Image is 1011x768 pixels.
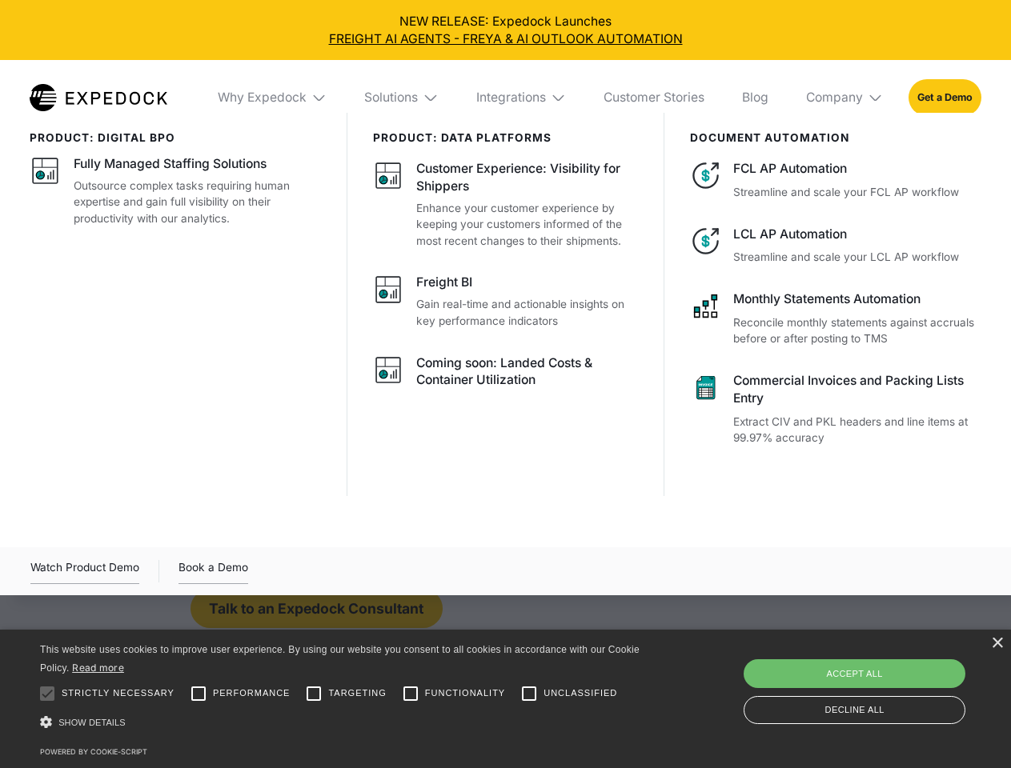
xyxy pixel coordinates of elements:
div: Monthly Statements Automation [733,290,981,308]
a: Coming soon: Landed Costs & Container Utilization [373,354,640,394]
div: Integrations [463,60,579,135]
a: LCL AP AutomationStreamline and scale your LCL AP workflow [690,226,981,266]
div: Commercial Invoices and Packing Lists Entry [733,372,981,407]
span: Show details [58,718,126,727]
div: Solutions [364,90,418,106]
div: Coming soon: Landed Costs & Container Utilization [416,354,639,390]
div: Decline all [744,696,965,724]
p: Extract CIV and PKL headers and line items at 99.97% accuracy [733,414,981,446]
div: Why Expedock [218,90,307,106]
a: Freight BIGain real-time and actionable insights on key performance indicators [373,274,640,329]
div: Close [991,638,1003,650]
a: open lightbox [30,558,139,584]
div: LCL AP Automation [733,226,981,243]
div: NEW RELEASE: Expedock Launches [13,13,999,48]
a: Read more [72,662,124,674]
a: Customer Experience: Visibility for ShippersEnhance your customer experience by keeping your cust... [373,160,640,249]
span: Unclassified [544,686,617,700]
p: Enhance your customer experience by keeping your customers informed of the most recent changes to... [416,200,639,250]
span: Targeting [328,686,386,700]
div: Show details [40,712,645,734]
div: Fully Managed Staffing Solutions [74,155,267,173]
span: Performance [213,686,291,700]
p: Streamline and scale your FCL AP workflow [733,184,981,201]
div: Customer Experience: Visibility for Shippers [416,160,639,195]
span: This website uses cookies to improve user experience. By using our website you consent to all coo... [40,644,640,674]
div: Company [793,60,896,135]
p: Gain real-time and actionable insights on key performance indicators [416,296,639,329]
div: Company [806,90,863,106]
a: FCL AP AutomationStreamline and scale your FCL AP workflow [690,160,981,200]
div: Why Expedock [205,60,339,135]
div: PRODUCT: data platforms [373,131,640,144]
div: FCL AP Automation [733,160,981,178]
a: Fully Managed Staffing SolutionsOutsource complex tasks requiring human expertise and gain full v... [30,155,322,226]
a: Powered by cookie-script [40,747,147,756]
a: Book a Demo [179,558,248,584]
p: Reconcile monthly statements against accruals before or after posting to TMS [733,314,981,347]
div: document automation [690,131,981,144]
p: Streamline and scale your LCL AP workflow [733,249,981,266]
a: FREIGHT AI AGENTS - FREYA & AI OUTLOOK AUTOMATION [13,30,999,48]
span: Strictly necessary [62,686,175,700]
span: Functionality [425,686,505,700]
a: Blog [729,60,780,135]
a: Monthly Statements AutomationReconcile monthly statements against accruals before or after postin... [690,290,981,347]
div: Accept all [744,659,965,688]
a: Get a Demo [909,79,981,115]
div: Integrations [476,90,546,106]
p: Outsource complex tasks requiring human expertise and gain full visibility on their productivity ... [74,178,322,227]
div: Freight BI [416,274,472,291]
a: Customer Stories [591,60,716,135]
div: Watch Product Demo [30,558,139,584]
div: Solutions [352,60,451,135]
div: product: digital bpo [30,131,322,144]
a: Commercial Invoices and Packing Lists EntryExtract CIV and PKL headers and line items at 99.97% a... [690,372,981,446]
